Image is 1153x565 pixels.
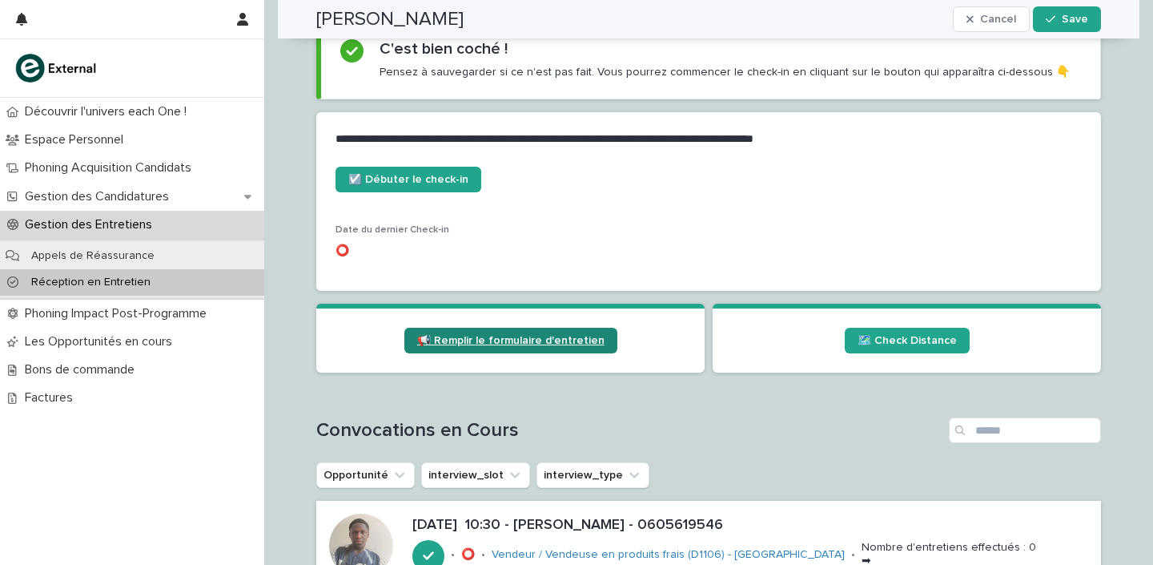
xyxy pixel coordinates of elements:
button: interview_slot [421,462,530,488]
span: 🗺️ Check Distance [858,335,957,346]
span: 📢 Remplir le formulaire d'entretien [417,335,605,346]
button: Save [1033,6,1101,32]
p: ⭕ [335,243,1082,260]
a: Vendeur / Vendeuse en produits frais (D1106) - [GEOGRAPHIC_DATA] [492,548,845,562]
button: Opportunité [316,462,415,488]
h2: C'est bien coché ! [380,39,508,59]
h1: Convocations en Cours [316,419,942,442]
a: 🗺️ Check Distance [845,328,970,353]
input: Search [949,418,1101,443]
a: ☑️ Débuter le check-in [335,167,481,192]
p: Phoning Impact Post-Programme [18,306,219,321]
span: ☑️ Débuter le check-in [348,174,468,185]
p: • [851,548,855,562]
p: Appels de Réassurance [18,249,167,263]
h2: [PERSON_NAME] [316,8,464,31]
p: Espace Personnel [18,132,136,147]
p: Pensez à sauvegarder si ce n'est pas fait. Vous pourrez commencer le check-in en cliquant sur le ... [380,65,1070,79]
img: bc51vvfgR2QLHU84CWIQ [13,52,101,84]
p: Phoning Acquisition Candidats [18,160,204,176]
p: Les Opportunités en cours [18,334,185,349]
button: interview_type [536,462,649,488]
p: Découvrir l'univers each One ! [18,104,199,119]
p: • [451,548,455,562]
p: Gestion des Candidatures [18,189,182,204]
p: ⭕ [461,548,475,562]
p: Réception en Entretien [18,276,163,289]
p: • [481,548,485,562]
p: Factures [18,390,86,406]
p: Gestion des Entretiens [18,217,165,232]
p: Bons de commande [18,362,147,377]
button: Cancel [953,6,1030,32]
span: Date du dernier Check-in [335,225,449,235]
p: [DATE] 10:30 - [PERSON_NAME] - 0605619546 [412,517,1095,535]
span: Cancel [980,14,1016,25]
a: 📢 Remplir le formulaire d'entretien [404,328,617,353]
span: Save [1062,14,1088,25]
